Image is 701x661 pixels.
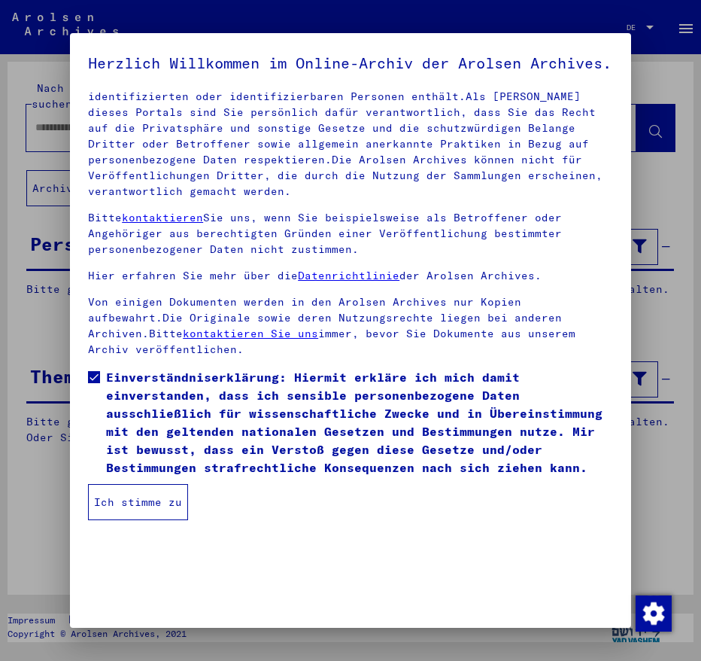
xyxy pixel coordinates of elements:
[183,327,318,340] a: kontaktieren Sie uns
[88,484,188,520] button: Ich stimme zu
[88,210,613,257] p: Bitte Sie uns, wenn Sie beispielsweise als Betroffener oder Angehöriger aus berechtigten Gründen ...
[88,73,613,200] p: Bitte beachten Sie, dass dieses Portal über NS - Verfolgte sensible Daten zu identifizierten oder...
[88,268,613,284] p: Hier erfahren Sie mehr über die der Arolsen Archives.
[106,368,613,477] span: Einverständniserklärung: Hiermit erkläre ich mich damit einverstanden, dass ich sensible personen...
[88,294,613,358] p: Von einigen Dokumenten werden in den Arolsen Archives nur Kopien aufbewahrt.Die Originale sowie d...
[636,596,672,632] img: Zustimmung ändern
[88,51,613,75] h5: Herzlich Willkommen im Online-Archiv der Arolsen Archives.
[122,211,203,224] a: kontaktieren
[298,269,399,282] a: Datenrichtlinie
